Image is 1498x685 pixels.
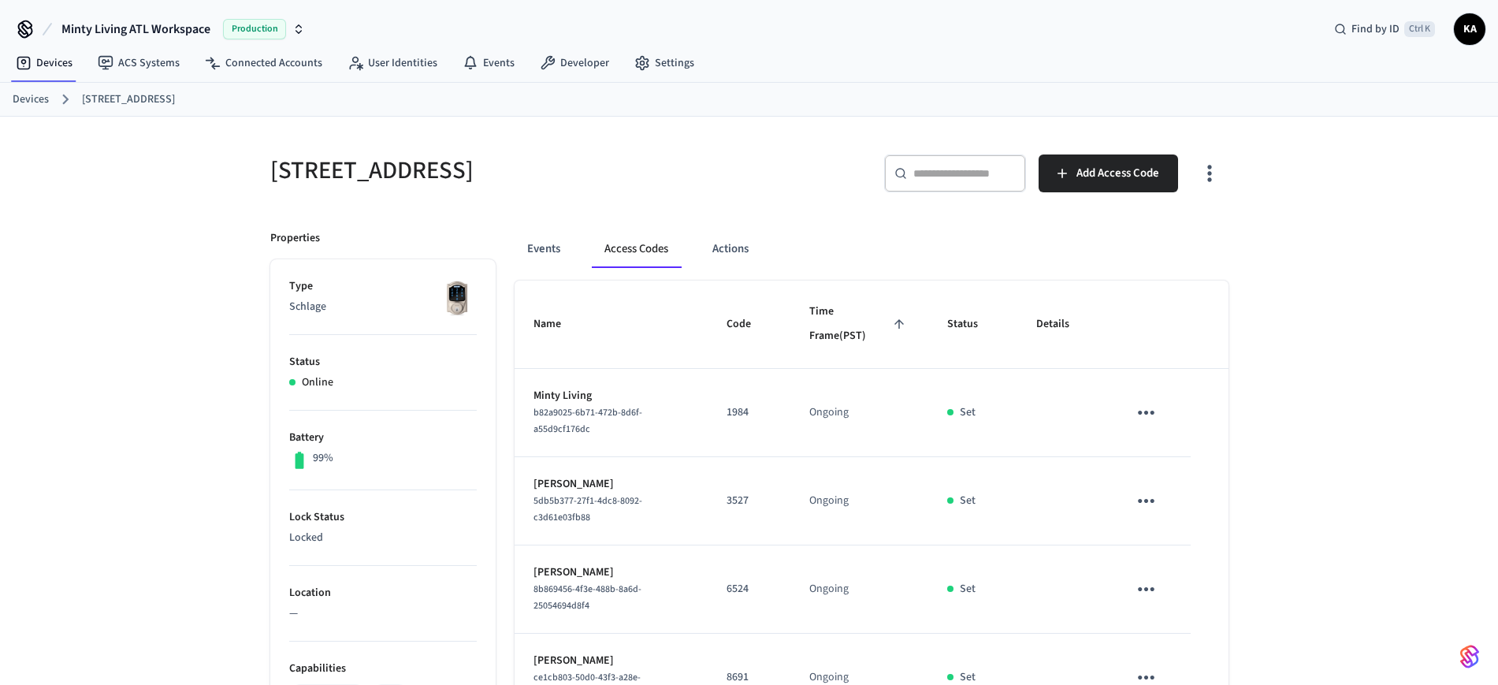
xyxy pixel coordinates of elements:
[727,493,771,509] p: 3527
[533,583,641,612] span: 8b869456-4f3e-488b-8a6d-25054694d8f4
[727,312,771,337] span: Code
[3,49,85,77] a: Devices
[289,530,477,546] p: Locked
[85,49,192,77] a: ACS Systems
[527,49,622,77] a: Developer
[289,430,477,446] p: Battery
[533,388,690,404] p: Minty Living
[533,494,642,524] span: 5db5b377-27f1-4dc8-8092-c3d61e03fb88
[270,230,320,247] p: Properties
[592,230,681,268] button: Access Codes
[727,404,771,421] p: 1984
[289,299,477,315] p: Schlage
[192,49,335,77] a: Connected Accounts
[223,19,286,39] span: Production
[790,457,928,545] td: Ongoing
[313,450,333,467] p: 99%
[533,406,642,436] span: b82a9025-6b71-472b-8d6f-a55d9cf176dc
[960,493,976,509] p: Set
[727,581,771,598] p: 6524
[289,278,477,295] p: Type
[533,476,690,493] p: [PERSON_NAME]
[1455,15,1484,43] span: KA
[335,49,450,77] a: User Identities
[289,354,477,370] p: Status
[622,49,707,77] a: Settings
[450,49,527,77] a: Events
[515,230,1229,268] div: ant example
[1036,312,1090,337] span: Details
[947,312,998,337] span: Status
[289,585,477,601] p: Location
[1460,644,1479,669] img: SeamLogoGradient.69752ec5.svg
[437,278,477,318] img: Schlage Sense Smart Deadbolt with Camelot Trim, Front
[1321,15,1448,43] div: Find by IDCtrl K
[82,91,175,108] a: [STREET_ADDRESS]
[533,564,690,581] p: [PERSON_NAME]
[270,154,740,187] h5: [STREET_ADDRESS]
[1351,21,1399,37] span: Find by ID
[700,230,761,268] button: Actions
[960,581,976,598] p: Set
[960,404,976,421] p: Set
[1039,154,1178,192] button: Add Access Code
[1076,163,1159,184] span: Add Access Code
[13,91,49,108] a: Devices
[809,300,909,349] span: Time Frame(PST)
[533,312,582,337] span: Name
[790,369,928,457] td: Ongoing
[289,509,477,526] p: Lock Status
[1404,21,1435,37] span: Ctrl K
[289,605,477,622] p: —
[533,653,690,669] p: [PERSON_NAME]
[515,230,573,268] button: Events
[790,545,928,634] td: Ongoing
[1454,13,1485,45] button: KA
[61,20,210,39] span: Minty Living ATL Workspace
[302,374,333,391] p: Online
[289,661,477,677] p: Capabilities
